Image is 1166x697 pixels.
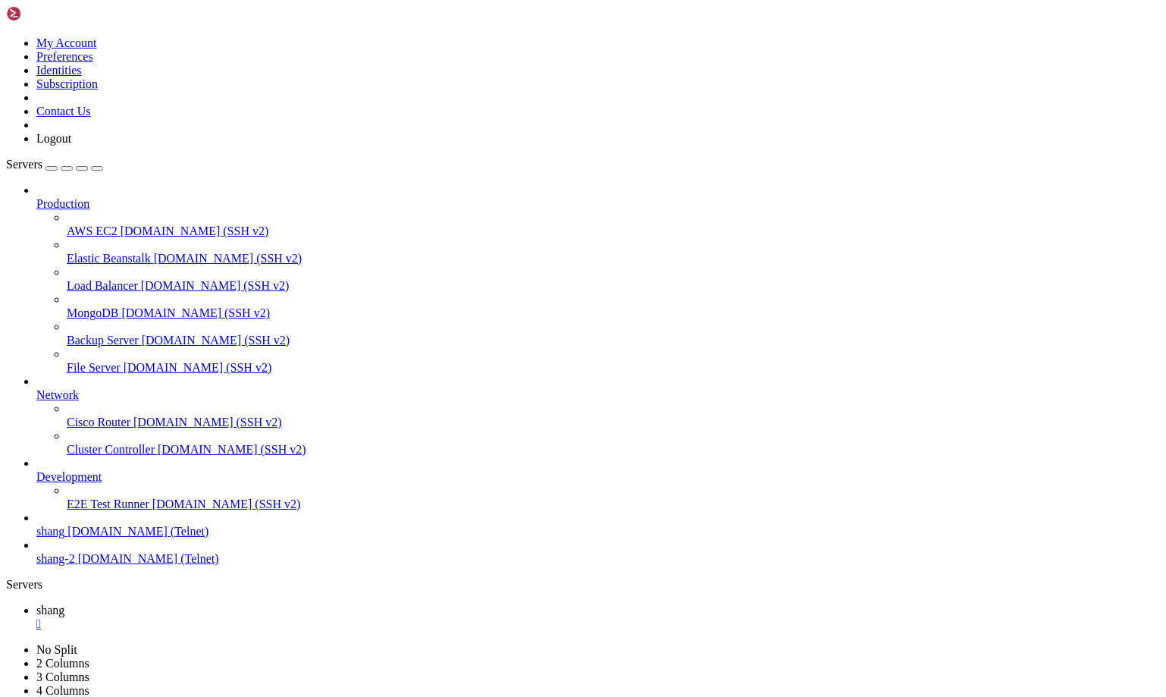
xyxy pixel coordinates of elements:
span: Elastic Beanstalk [67,252,151,265]
x-row: /` / \ `- ,-` > > ,>_ ,' `\ [6,199,969,211]
x-row: \/ `' L \_ [6,325,969,336]
x-row: _,-='` > _ > [6,63,969,74]
a: File Server [DOMAIN_NAME] (SSH v2) [67,361,1160,375]
x-row: The Land of Dreams. _,.='` [6,52,969,63]
img: Shellngn [6,6,93,21]
a: Development [36,470,1160,484]
x-row: Welcome to [GEOGRAPHIC_DATA], _,.-='` [6,40,969,52]
x-row: _,-='`> [6,29,969,40]
span: Servers [6,158,42,171]
span: shang [36,525,64,538]
span: [DOMAIN_NAME] (Telnet) [67,525,208,538]
span: [DOMAIN_NAME] (SSH v2) [121,306,270,319]
div: (2, 49) [18,564,24,575]
x-row: anything more or proceeding further than this screen means that you waive [6,484,969,495]
x-row: ( > : \ ..-' > > _,>` `--' \ [6,211,969,222]
span: Development [36,470,102,483]
x-row: _.,_ _,-'`\ > [6,74,969,86]
x-row: / ' / / - > > > [6,154,969,165]
li: Backup Server [DOMAIN_NAME] (SSH v2) [67,320,1160,347]
x-row: this MUX for any reason. If you are not of age, do not want to proceed or [6,507,969,518]
x-row: "connect voyeur voyeur" to log in as a guest [6,381,969,393]
span: Load Balancer [67,279,138,292]
x-row: L _<`-. \ `'-. \ [6,302,969,313]
x-row: any legal action towards the staff, players, and anyone else connected to [6,495,969,507]
a: AWS EC2 [DOMAIN_NAME] (SSH v2) [67,224,1160,238]
x-row: (_,--=--'` ,`/ \ | _ > > > [6,131,969,143]
x-row: "QUIT" to exit the game and save your character [6,416,969,427]
li: File Server [DOMAIN_NAME] (SSH v2) [67,347,1160,375]
a: Load Balancer [DOMAIN_NAME] (SSH v2) [67,279,1160,293]
x-row: \ ;`'-. [6,336,969,347]
span: Backup Server [67,334,139,347]
li: Development [36,457,1160,511]
li: Production [36,184,1160,375]
x-row: This is an ADULTS ONLY game! Players under 18 years of age are absolutely [6,438,969,450]
span: [DOMAIN_NAME] (SSH v2) [154,252,302,265]
x-row: `'-...__ __,.-=- \ \ (_,-': [6,268,969,279]
span: [DOMAIN_NAME] (SSH v2) [133,416,282,429]
span: File Server [67,361,121,374]
a: 3 Columns [36,670,89,683]
a: Contact Us [36,105,91,118]
x-row: will be destroyed immediately. Shangrila staff takes no legal responsibility [6,461,969,473]
x-row: .' _/\ \ ,' > > > ,-===--. [6,188,969,199]
x-row: NOT welcome here. If it is discovered that you are under 18, your character [6,450,969,461]
span: MongoDB [67,306,118,319]
x-row: .-' _,' / / / _ > - > - [6,143,969,154]
x-row: _.-'`- `'-._,.-'` /_ > > [6,86,969,97]
span: shang [36,604,64,617]
a: Backup Server [DOMAIN_NAME] (SSH v2) [67,334,1160,347]
span: Network [36,388,79,401]
x-row: "create <name> <password>" to create a new character [6,393,969,404]
x-row: -------------------------------------------------------------------------------- [6,6,969,17]
x-row: (.-, ` _ \_ \ \ _ > _ > - [6,120,969,131]
span: [DOMAIN_NAME] (SSH v2) [152,498,301,510]
a:  [36,617,1160,631]
x-row: \___\,.' [6,347,969,359]
a: Elastic Beanstalk [DOMAIN_NAME] (SSH v2) [67,252,1160,265]
span: Cisco Router [67,416,130,429]
x-row: "connect <name> <password>" to log in as an existing character [6,370,969,381]
a: Subscription [36,77,98,90]
a: No Split [36,643,77,656]
span: AWS EC2 [67,224,118,237]
x-row: \~ / `-._ .' `\ \ [6,313,969,325]
a: Logout [36,132,71,145]
span: Cluster Controller [67,443,155,456]
span: [DOMAIN_NAME] (SSH v2) [121,224,269,237]
a: Identities [36,64,82,77]
a: Servers [6,158,103,171]
a: My Account [36,36,97,49]
x-row: /~o , \ | ,' _ > - > > [6,108,969,120]
x-row: < `-._ \ `'-._ `; [6,290,969,302]
li: MongoDB [DOMAIN_NAME] (SSH v2) [67,293,1160,320]
a: 4 Columns [36,684,89,697]
a: E2E Test Runner [DOMAIN_NAME] (SSH v2) [67,498,1160,511]
li: Load Balancer [DOMAIN_NAME] (SSH v2) [67,265,1160,293]
span: [DOMAIN_NAME] (Telnet) [78,552,219,565]
a: 2 Columns [36,657,89,670]
li: Cluster Controller [DOMAIN_NAME] (SSH v2) [67,429,1160,457]
x-row: `\_;_> `-.-~`'-_ ---._ Y __,.-' [6,256,969,268]
span: Production [36,197,89,210]
li: E2E Test Runner [DOMAIN_NAME] (SSH v2) [67,484,1160,511]
x-row: / Y ```` / > > > [6,177,969,188]
li: AWS EC2 [DOMAIN_NAME] (SSH v2) [67,211,1160,238]
span: shang-2 [36,552,75,565]
div: Servers [6,578,1160,592]
x-row: \ / ) L\ \ `\ >_,.--' ,-'"'\ | [6,222,969,234]
li: Elastic Beanstalk [DOMAIN_NAME] (SSH v2) [67,238,1160,265]
x-row: .-=-. / ___./ .' > > > [6,165,969,177]
span: [DOMAIN_NAME] (SSH v2) [158,443,306,456]
x-row: -------------------------------------------------------------------------------- [6,541,969,552]
a: Cluster Controller [DOMAIN_NAME] (SSH v2) [67,443,1160,457]
a: shang [DOMAIN_NAME] (Telnet) [36,525,1160,538]
a: shang-2 [DOMAIN_NAME] (Telnet) [36,552,1160,566]
a: Preferences [36,50,93,63]
span: [DOMAIN_NAME] (SSH v2) [124,361,272,374]
li: shang-2 [DOMAIN_NAME] (Telnet) [36,538,1160,566]
x-row: do not accept these terms, type 'QUIT' now or disconnect. [6,518,969,529]
li: Network [36,375,1160,457]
